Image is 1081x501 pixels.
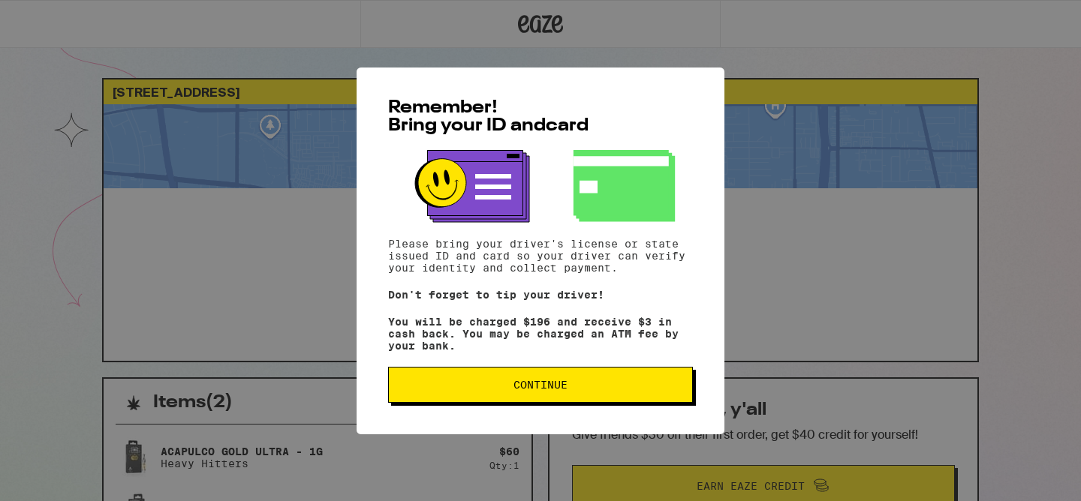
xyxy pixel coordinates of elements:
button: Continue [388,367,693,403]
p: Don't forget to tip your driver! [388,289,693,301]
p: Please bring your driver's license or state issued ID and card so your driver can verify your ide... [388,238,693,274]
span: Continue [513,379,568,390]
span: Remember! Bring your ID and card [388,99,589,135]
p: You will be charged $196 and receive $3 in cash back. You may be charged an ATM fee by your bank. [388,316,693,352]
